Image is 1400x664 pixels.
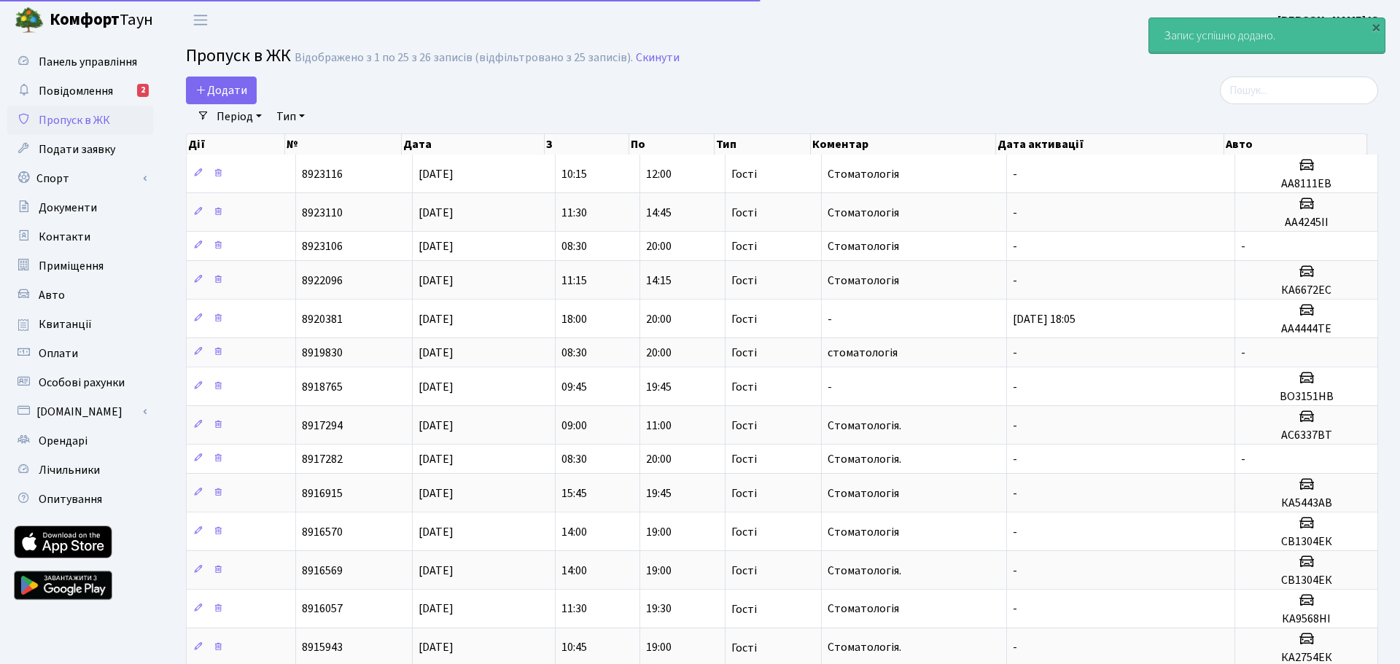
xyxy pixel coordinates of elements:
a: Опитування [7,485,153,514]
span: 10:15 [561,166,587,182]
span: - [1013,485,1017,501]
span: 20:00 [646,238,672,254]
th: Авто [1224,134,1367,155]
span: Гості [731,604,757,615]
span: [DATE] [419,311,454,327]
th: Дії [187,134,285,155]
span: [DATE] [419,238,454,254]
span: Гості [731,347,757,359]
span: - [828,311,832,327]
span: Повідомлення [39,83,113,99]
span: Подати заявку [39,141,115,157]
span: Оплати [39,345,78,362]
span: Панель управління [39,54,137,70]
span: [DATE] [419,418,454,434]
span: - [1013,345,1017,361]
div: 2 [137,84,149,97]
span: 11:30 [561,601,587,617]
span: 8923116 [302,166,343,182]
span: Приміщення [39,258,104,274]
span: Опитування [39,491,102,507]
span: 08:30 [561,238,587,254]
span: 20:00 [646,345,672,361]
span: 8923110 [302,205,343,221]
span: 08:30 [561,345,587,361]
a: Період [211,104,268,129]
span: Стоматологія. [828,640,901,656]
span: 20:00 [646,451,672,467]
span: [DATE] [419,524,454,540]
span: Гості [731,420,757,431]
th: Дата [402,134,545,155]
div: Відображено з 1 по 25 з 26 записів (відфільтровано з 25 записів). [295,51,633,65]
th: Коментар [811,134,996,155]
h5: СВ1304ЕК [1241,574,1372,587]
span: [DATE] [419,345,454,361]
th: Тип [715,134,811,155]
span: [DATE] [419,379,454,395]
span: [DATE] [419,205,454,221]
a: Квитанції [7,310,153,339]
span: 20:00 [646,311,672,327]
span: Гості [731,168,757,180]
span: Гості [731,453,757,465]
h5: АА8111ЕВ [1241,177,1372,191]
th: Дата активації [996,134,1224,155]
span: Гості [731,565,757,577]
a: Документи [7,193,153,222]
th: № [285,134,402,155]
a: Оплати [7,339,153,368]
span: 8918765 [302,379,343,395]
span: Гості [731,207,757,219]
span: 8919830 [302,345,343,361]
span: Пропуск в ЖК [39,112,110,128]
span: [DATE] [419,451,454,467]
span: 19:00 [646,563,672,579]
a: [PERSON_NAME] Ю. [1277,12,1382,29]
span: 08:30 [561,451,587,467]
h5: КА6672ЕС [1241,284,1372,297]
b: Комфорт [50,8,120,31]
span: [DATE] [419,273,454,289]
span: Документи [39,200,97,216]
span: Таун [50,8,153,33]
input: Пошук... [1220,77,1378,104]
a: Подати заявку [7,135,153,164]
span: Стоматологія [828,205,899,221]
h5: AA4245II [1241,216,1372,230]
a: Тип [271,104,311,129]
span: Контакти [39,229,90,245]
span: 19:45 [646,379,672,395]
span: 8916057 [302,601,343,617]
span: стоматологія [828,345,898,361]
span: 19:45 [646,485,672,501]
span: 14:00 [561,563,587,579]
a: Орендарі [7,426,153,456]
a: Контакти [7,222,153,251]
h5: СВ1304ЕК [1241,535,1372,549]
span: 18:00 [561,311,587,327]
span: - [828,379,832,395]
span: - [1013,524,1017,540]
span: 14:15 [646,273,672,289]
span: Гості [731,313,757,325]
div: Запис успішно додано. [1149,18,1385,53]
span: - [1013,418,1017,434]
b: [PERSON_NAME] Ю. [1277,12,1382,28]
span: Стоматологія [828,238,899,254]
a: Особові рахунки [7,368,153,397]
span: 8915943 [302,640,343,656]
th: З [545,134,630,155]
h5: АС6337ВТ [1241,429,1372,442]
span: Стоматологія [828,485,899,501]
span: Стоматологія. [828,563,901,579]
span: [DATE] [419,640,454,656]
span: 10:45 [561,640,587,656]
img: logo.png [15,6,44,35]
span: Гості [731,275,757,286]
div: × [1369,20,1383,34]
span: Квитанції [39,316,92,332]
a: Авто [7,281,153,310]
h5: КА5443АВ [1241,496,1372,510]
span: 15:45 [561,485,587,501]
